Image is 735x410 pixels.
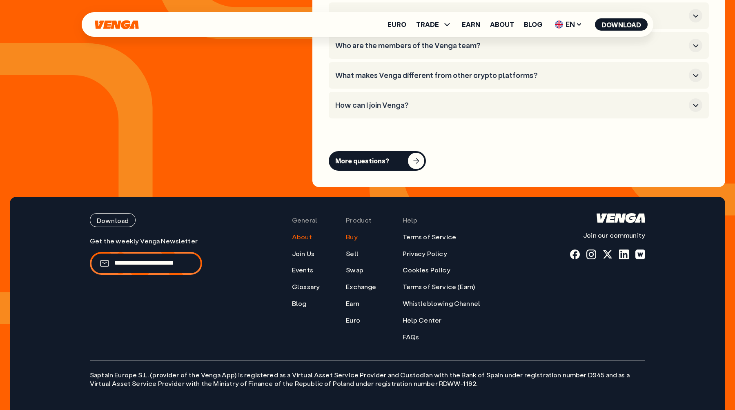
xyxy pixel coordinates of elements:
span: Product [346,216,372,225]
h3: What is [PERSON_NAME]’s mission? [335,11,686,20]
span: General [292,216,317,225]
img: flag-uk [555,20,563,29]
a: Whistleblowing Channel [403,299,481,308]
a: About [292,233,312,241]
div: More questions? [335,157,389,165]
h3: Who are the members of the Venga team? [335,41,686,50]
button: Download [595,18,648,31]
svg: Home [597,213,645,223]
a: Terms of Service (Earn) [403,283,475,291]
span: EN [552,18,585,31]
span: TRADE [416,21,439,28]
a: Euro [388,21,406,28]
span: Help [403,216,418,225]
a: Sell [346,250,359,258]
a: Euro [346,316,360,325]
button: Who are the members of the Venga team? [335,39,702,52]
a: Buy [346,233,357,241]
svg: Home [94,20,140,29]
span: TRADE [416,20,452,29]
a: Blog [292,299,307,308]
h3: How can I join Venga? [335,101,686,110]
button: What makes Venga different from other crypto platforms? [335,69,702,82]
a: instagram [586,250,596,259]
a: FAQs [403,333,419,341]
a: x [603,250,612,259]
a: fb [570,250,580,259]
button: What is [PERSON_NAME]’s mission? [335,9,702,22]
a: Exchange [346,283,376,291]
a: Privacy Policy [403,250,447,258]
p: Get the weekly Venga Newsletter [90,237,202,245]
a: Join Us [292,250,314,258]
a: Help Center [403,316,442,325]
p: Saptain Europe S.L. (provider of the Venga App) is registered as a Virtual Asset Service Provider... [90,361,645,388]
a: Cookies Policy [403,266,450,274]
a: Events [292,266,313,274]
a: Glossary [292,283,320,291]
p: Join our community [570,231,645,240]
button: How can I join Venga? [335,98,702,112]
a: linkedin [619,250,629,259]
a: Swap [346,266,363,274]
a: About [490,21,514,28]
button: More questions? [329,151,426,171]
a: Terms of Service [403,233,457,241]
a: Earn [462,21,480,28]
h3: What makes Venga different from other crypto platforms? [335,71,686,80]
a: Download [90,213,202,227]
button: Download [90,213,136,227]
a: Blog [524,21,542,28]
a: Earn [346,299,359,308]
a: warpcast [635,250,645,259]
